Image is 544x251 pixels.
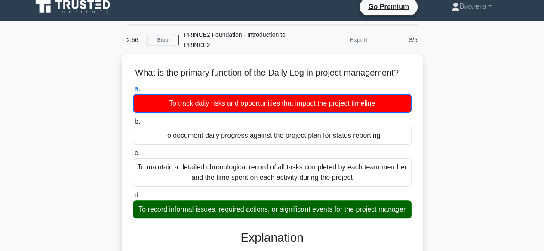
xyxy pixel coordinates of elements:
[138,230,406,245] h3: Explanation
[179,26,297,54] div: PRINCE2 Foundation - Introduction to PRINCE2
[135,191,140,199] span: d.
[135,85,140,92] span: a.
[147,35,179,45] a: Stop
[133,94,412,113] div: To track daily risks and opportunities that impact the project timeline
[372,31,423,48] div: 3/5
[132,67,412,79] h5: What is the primary function of the Daily Log in project management?
[133,127,412,145] div: To document daily progress against the project plan for status reporting
[122,31,147,48] div: 2:56
[297,31,372,48] div: Expert
[133,158,412,187] div: To maintain a detailed chronological record of all tasks completed by each team member and the ti...
[363,1,414,12] a: Go Premium
[135,118,140,125] span: b.
[135,149,140,157] span: c.
[133,200,412,218] div: To record informal issues, required actions, or significant events for the project manager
